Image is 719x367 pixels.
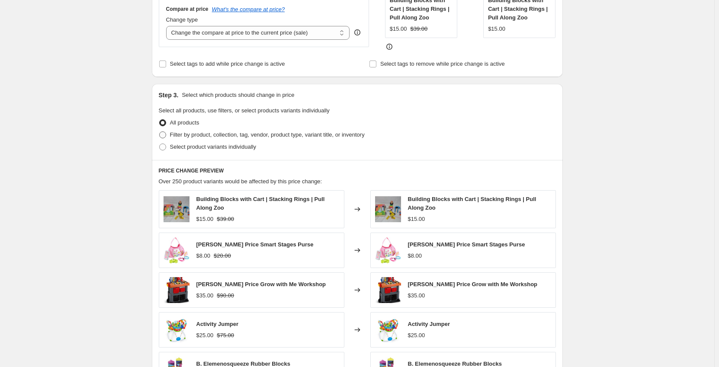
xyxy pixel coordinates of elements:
div: $8.00 [196,252,211,260]
p: Select which products should change in price [182,91,294,99]
strike: $20.00 [214,252,231,260]
img: Screen_Shot_2016-10-21_at_1.15.24_PM_80x.png [375,277,401,303]
div: $15.00 [390,25,407,33]
span: [PERSON_NAME] Price Smart Stages Purse [196,241,314,248]
span: [PERSON_NAME] Price Smart Stages Purse [408,241,525,248]
span: Building Blocks with Cart | Stacking Rings | Pull Along Zoo [196,196,325,211]
span: Activity Jumper [196,321,239,327]
span: [PERSON_NAME] Price Grow with Me Workshop [196,281,326,287]
span: Filter by product, collection, tag, vendor, product type, variant title, or inventory [170,131,365,138]
span: All products [170,119,199,126]
strike: $75.00 [217,331,234,340]
span: Change type [166,16,198,23]
img: pTRU1-20618623dt-3_80x.jpg [164,237,189,263]
span: Select tags to add while price change is active [170,61,285,67]
img: pTRU1-17557623dt_80x.jpg [164,317,189,343]
div: help [353,28,362,37]
img: pTRU1-20618623dt-3_80x.jpg [375,237,401,263]
h2: Step 3. [159,91,179,99]
img: pTRU1-17557623dt_80x.jpg [375,317,401,343]
span: B. Elemenosqueeze Rubber Blocks [408,361,502,367]
div: $15.00 [488,25,505,33]
span: Select product variants individually [170,144,256,150]
span: Select tags to remove while price change is active [380,61,505,67]
h3: Compare at price [166,6,209,13]
img: DSC_0968_80x.JPG [375,196,401,222]
div: $35.00 [408,291,425,300]
span: Building Blocks with Cart | Stacking Rings | Pull Along Zoo [408,196,536,211]
div: $15.00 [408,215,425,223]
button: What's the compare at price? [212,6,285,13]
div: $25.00 [196,331,214,340]
span: Select all products, use filters, or select products variants individually [159,107,330,114]
strike: $39.00 [411,25,428,33]
strike: $90.00 [217,291,234,300]
strike: $39.00 [217,215,234,223]
div: $25.00 [408,331,425,340]
div: $35.00 [196,291,214,300]
span: Activity Jumper [408,321,450,327]
h6: PRICE CHANGE PREVIEW [159,167,556,174]
div: $15.00 [196,215,214,223]
span: B. Elemenosqueeze Rubber Blocks [196,361,290,367]
img: Screen_Shot_2016-10-21_at_1.15.24_PM_80x.png [164,277,189,303]
img: DSC_0968_80x.JPG [164,196,189,222]
div: $8.00 [408,252,422,260]
span: [PERSON_NAME] Price Grow with Me Workshop [408,281,538,287]
span: Over 250 product variants would be affected by this price change: [159,178,322,185]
